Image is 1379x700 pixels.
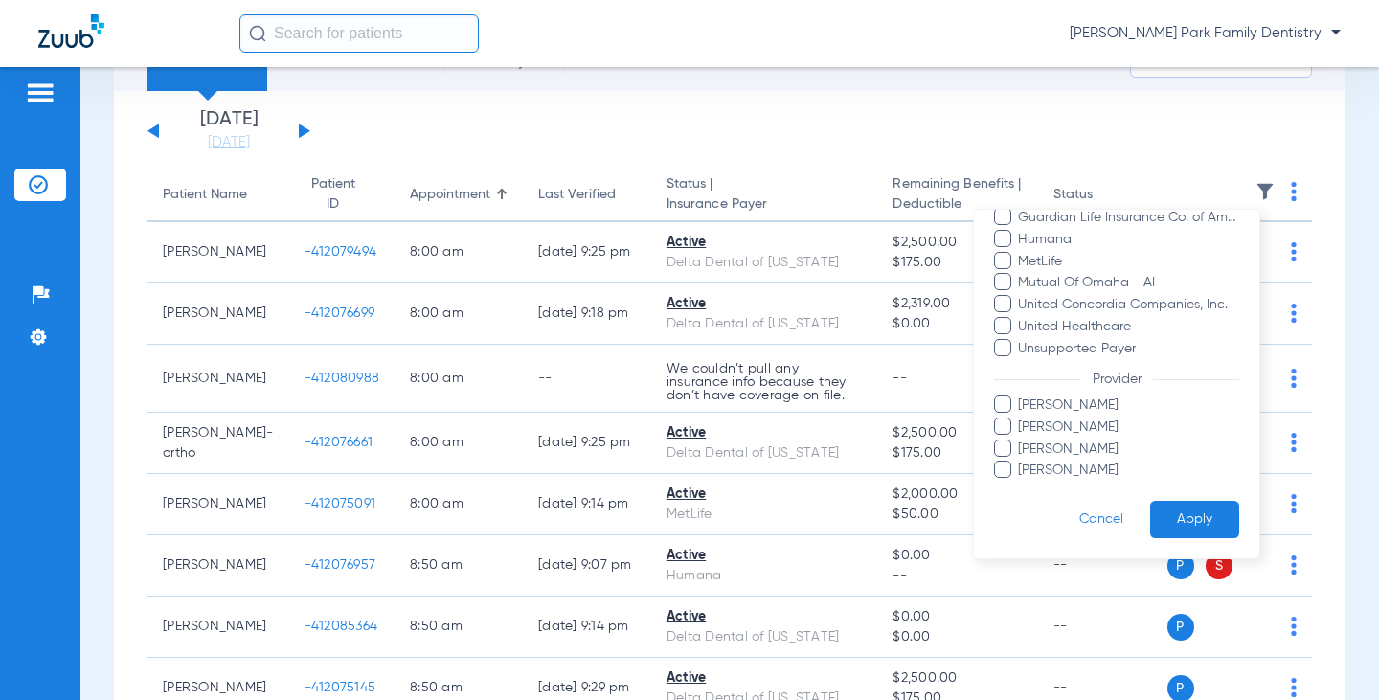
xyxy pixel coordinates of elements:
[1017,273,1239,293] span: Mutual Of Omaha - AI
[1017,317,1239,337] span: United Healthcare
[1052,501,1150,538] button: Cancel
[1017,440,1239,460] span: [PERSON_NAME]
[1080,373,1153,386] span: Provider
[1017,230,1239,250] span: Humana
[1017,395,1239,416] span: [PERSON_NAME]
[1017,295,1239,315] span: United Concordia Companies, Inc.
[1150,501,1239,538] button: Apply
[1017,418,1239,438] span: [PERSON_NAME]
[1017,208,1239,228] span: Guardian Life Insurance Co. of America
[1017,339,1239,359] span: Unsupported Payer
[1017,461,1239,481] span: [PERSON_NAME]
[1017,252,1239,272] span: MetLife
